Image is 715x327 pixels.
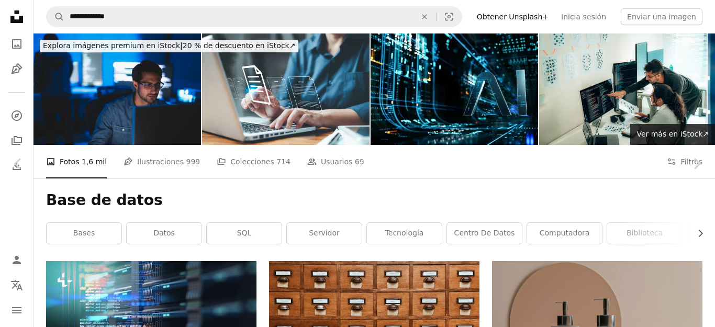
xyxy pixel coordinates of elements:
button: Enviar una imagen [621,8,702,25]
span: 999 [186,156,200,167]
form: Encuentra imágenes en todo el sitio [46,6,462,27]
img: A software developer is thinking on improving the efficiency of the AI system. [33,33,201,145]
a: Ilustraciones 999 [124,145,200,178]
a: Inicia sesión [555,8,612,25]
a: datos [127,223,202,244]
a: servidor [287,223,362,244]
span: 69 [355,156,364,167]
a: Bases [47,223,121,244]
h1: Base de datos [46,191,702,210]
a: Usuarios 69 [307,145,364,178]
span: 714 [276,156,291,167]
a: Siguiente [678,114,715,214]
a: tecnología [367,223,442,244]
a: Iniciar sesión / Registrarse [6,250,27,270]
span: Ver más en iStock ↗ [636,130,709,138]
img: Hispanic Programmers Collaborating on Software Development in a Modern Office Setting [539,33,707,145]
a: centro de datos [447,223,522,244]
button: Filtros [667,145,702,178]
a: Ver más en iStock↗ [630,124,715,145]
a: Explora imágenes premium en iStock|20 % de descuento en iStock↗ [33,33,305,59]
a: Explorar [6,105,27,126]
button: Borrar [413,7,436,27]
a: Colecciones 714 [217,145,291,178]
a: biblioteca [607,223,682,244]
button: Búsqueda visual [437,7,462,27]
a: SQL [207,223,282,244]
img: Concepto de sistema de gestión de documentos electrónicos, búsqueda y gestión de archivos comerci... [202,33,370,145]
button: Idioma [6,275,27,296]
a: Ilustraciones [6,59,27,80]
a: Obtener Unsplash+ [471,8,555,25]
span: 20 % de descuento en iStock ↗ [43,41,295,50]
a: Fotos [6,33,27,54]
button: desplazar lista a la derecha [691,223,702,244]
span: Explora imágenes premium en iStock | [43,41,183,50]
button: Menú [6,300,27,321]
img: Artificial Intelligence Machine Learning Large Language Model AI Technology [371,33,538,145]
a: computadora [527,223,602,244]
button: Buscar en Unsplash [47,7,64,27]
